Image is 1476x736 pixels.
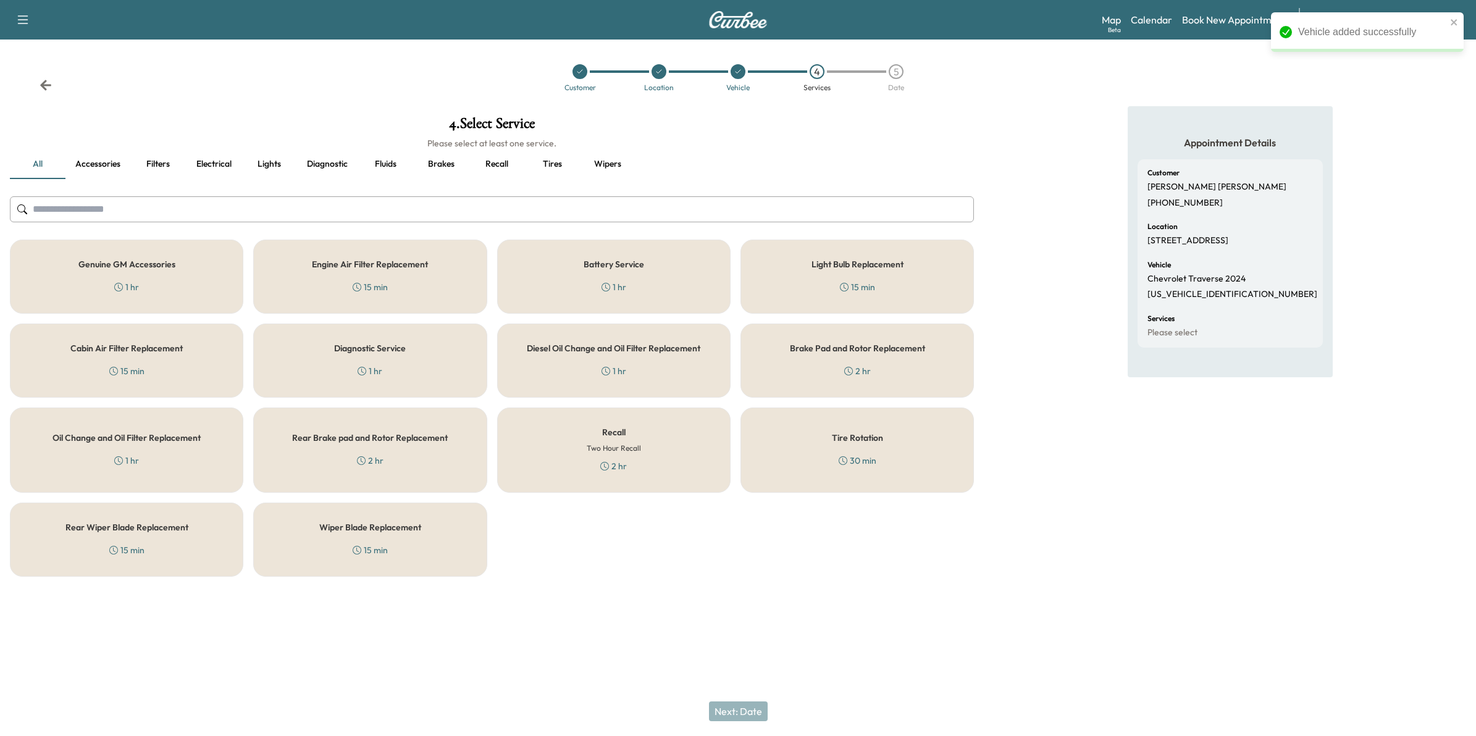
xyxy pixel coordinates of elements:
h5: Recall [602,428,626,437]
h5: Wiper Blade Replacement [319,523,421,532]
p: [STREET_ADDRESS] [1147,235,1228,246]
div: Location [644,84,674,91]
h6: Please select at least one service. [10,137,974,149]
h5: Rear Brake pad and Rotor Replacement [292,433,448,442]
div: 4 [810,64,824,79]
div: 15 min [840,281,875,293]
button: Electrical [186,149,241,179]
p: [PERSON_NAME] [PERSON_NAME] [1147,182,1286,193]
button: Diagnostic [297,149,358,179]
div: 15 min [353,281,388,293]
div: 2 hr [357,454,384,467]
h5: Oil Change and Oil Filter Replacement [52,433,201,442]
h5: Engine Air Filter Replacement [312,260,428,269]
h6: Two Hour Recall [587,443,641,454]
a: MapBeta [1102,12,1121,27]
h5: Rear Wiper Blade Replacement [65,523,188,532]
p: Please select [1147,327,1197,338]
img: Curbee Logo [708,11,768,28]
button: Brakes [413,149,469,179]
h6: Location [1147,223,1178,230]
div: 1 hr [602,365,626,377]
h6: Customer [1147,169,1180,177]
p: [PHONE_NUMBER] [1147,198,1223,209]
button: all [10,149,65,179]
div: 2 hr [844,365,871,377]
div: Beta [1108,25,1121,35]
div: Back [40,79,52,91]
h1: 4 . Select Service [10,116,974,137]
div: 1 hr [358,365,382,377]
div: Services [803,84,831,91]
h5: Diesel Oil Change and Oil Filter Replacement [527,344,700,353]
p: [US_VEHICLE_IDENTIFICATION_NUMBER] [1147,289,1317,300]
button: Fluids [358,149,413,179]
div: Vehicle [726,84,750,91]
div: 1 hr [602,281,626,293]
button: Tires [524,149,580,179]
div: 1 hr [114,281,139,293]
h5: Brake Pad and Rotor Replacement [790,344,925,353]
h5: Light Bulb Replacement [811,260,904,269]
h6: Services [1147,315,1175,322]
a: Calendar [1131,12,1172,27]
div: 15 min [109,365,145,377]
button: Lights [241,149,297,179]
a: Book New Appointment [1182,12,1286,27]
div: 5 [889,64,904,79]
button: close [1450,17,1459,27]
div: Vehicle added successfully [1298,25,1446,40]
div: 15 min [109,544,145,556]
div: 2 hr [600,460,627,472]
h5: Diagnostic Service [334,344,406,353]
button: Wipers [580,149,635,179]
button: Accessories [65,149,130,179]
h5: Genuine GM Accessories [78,260,175,269]
h6: Vehicle [1147,261,1171,269]
h5: Battery Service [584,260,644,269]
div: Customer [564,84,596,91]
div: 15 min [353,544,388,556]
div: 1 hr [114,454,139,467]
h5: Appointment Details [1138,136,1323,149]
h5: Cabin Air Filter Replacement [70,344,183,353]
button: Recall [469,149,524,179]
div: Date [888,84,904,91]
div: basic tabs example [10,149,974,179]
div: 30 min [839,454,876,467]
h5: Tire Rotation [832,433,883,442]
p: Chevrolet Traverse 2024 [1147,274,1246,285]
button: Filters [130,149,186,179]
